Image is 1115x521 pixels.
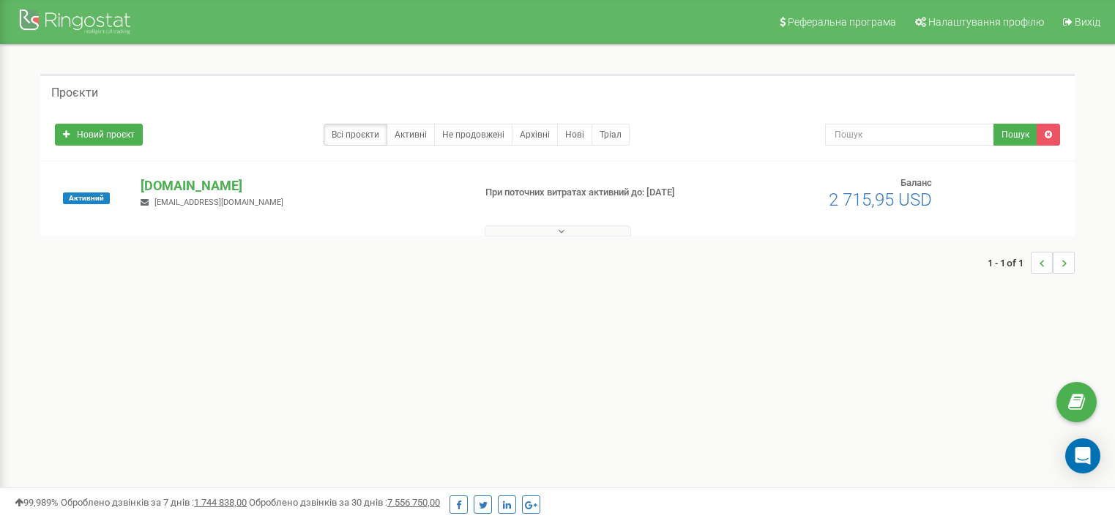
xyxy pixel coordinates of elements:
[324,124,387,146] a: Всі проєкти
[788,16,896,28] span: Реферальна програма
[249,497,440,508] span: Оброблено дзвінків за 30 днів :
[1075,16,1100,28] span: Вихід
[141,176,461,195] p: [DOMAIN_NAME]
[557,124,592,146] a: Нові
[928,16,1044,28] span: Налаштування профілю
[512,124,558,146] a: Архівні
[988,252,1031,274] span: 1 - 1 of 1
[387,497,440,508] u: 7 556 750,00
[15,497,59,508] span: 99,989%
[1065,438,1100,473] div: Open Intercom Messenger
[55,124,143,146] a: Новий проєкт
[61,497,247,508] span: Оброблено дзвінків за 7 днів :
[829,190,932,210] span: 2 715,95 USD
[592,124,630,146] a: Тріал
[825,124,994,146] input: Пошук
[51,86,98,100] h5: Проєкти
[900,177,932,188] span: Баланс
[485,186,720,200] p: При поточних витратах активний до: [DATE]
[194,497,247,508] u: 1 744 838,00
[387,124,435,146] a: Активні
[154,198,283,207] span: [EMAIL_ADDRESS][DOMAIN_NAME]
[993,124,1037,146] button: Пошук
[434,124,512,146] a: Не продовжені
[63,192,110,204] span: Активний
[988,237,1075,288] nav: ...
